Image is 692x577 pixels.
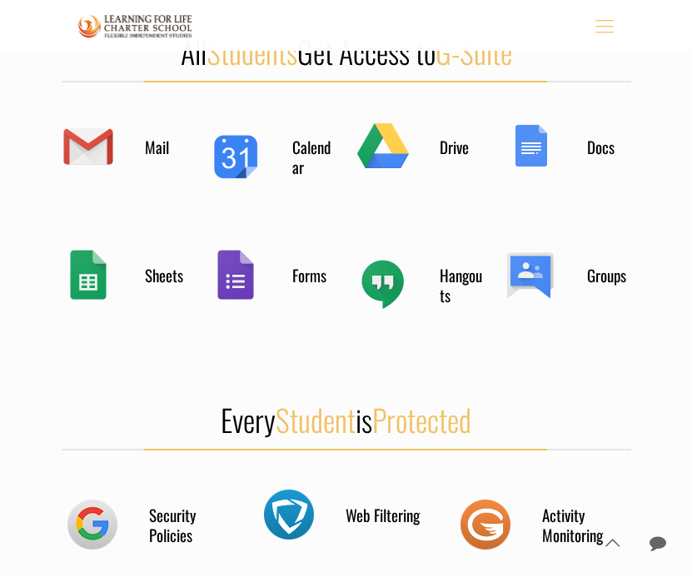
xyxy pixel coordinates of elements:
h4: Groups [587,265,631,285]
h2: Every is [62,401,631,438]
h4: Mail [145,137,189,157]
span: Protected [372,397,471,441]
a: mobile menu [590,11,619,39]
h4: Calendar [292,137,336,177]
h4: Drive [440,137,484,157]
h4: Web Filtering [346,505,429,525]
h4: Hangouts [440,265,484,305]
h4: Sheets [145,265,189,285]
h4: Security Policies [149,505,232,545]
h2: All Get Access to [62,33,631,70]
h4: Forms [292,265,336,285]
img: Home [78,12,193,41]
span: Student [276,397,356,441]
span: Students [207,29,297,73]
a: Back to top icon [595,525,630,560]
h4: Docs [587,137,631,157]
span: G-Suite [436,29,512,73]
h4: Activity Monitoring [542,505,625,545]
